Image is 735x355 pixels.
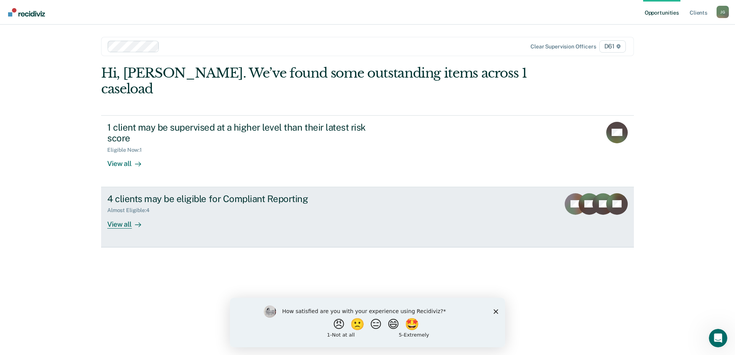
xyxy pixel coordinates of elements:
div: J G [717,6,729,18]
div: View all [107,214,150,229]
div: Clear supervision officers [530,43,596,50]
div: View all [107,153,150,168]
div: 1 client may be supervised at a higher level than their latest risk score [107,122,377,144]
div: 4 clients may be eligible for Compliant Reporting [107,193,377,204]
button: Profile dropdown button [717,6,729,18]
span: D61 [599,40,626,53]
div: Hi, [PERSON_NAME]. We’ve found some outstanding items across 1 caseload [101,65,527,97]
iframe: Survey by Kim from Recidiviz [230,298,505,347]
a: 4 clients may be eligible for Compliant ReportingAlmost Eligible:4View all [101,187,634,247]
div: Almost Eligible : 4 [107,207,156,214]
iframe: Intercom live chat [709,329,727,347]
img: Recidiviz [8,8,45,17]
a: 1 client may be supervised at a higher level than their latest risk scoreEligible Now:1View all [101,115,634,187]
div: Eligible Now : 1 [107,147,148,153]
